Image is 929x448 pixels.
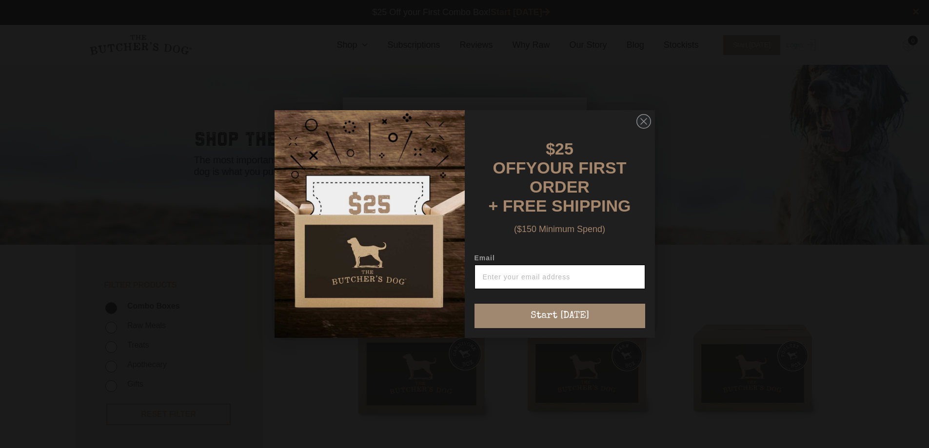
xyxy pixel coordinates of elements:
button: Close dialog [636,114,651,129]
label: Email [474,254,645,265]
button: Start [DATE] [474,304,645,328]
span: YOUR FIRST ORDER + FREE SHIPPING [489,158,631,215]
img: d0d537dc-5429-4832-8318-9955428ea0a1.jpeg [275,110,465,338]
input: Enter your email address [474,265,645,289]
span: ($150 Minimum Spend) [514,224,605,234]
span: $25 OFF [493,139,573,177]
